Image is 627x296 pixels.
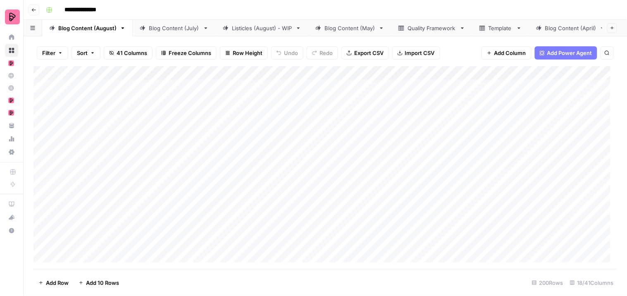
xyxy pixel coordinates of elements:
[33,276,74,289] button: Add Row
[233,49,262,57] span: Row Height
[8,98,14,103] img: mhz6d65ffplwgtj76gcfkrq5icux
[5,44,18,57] a: Browse
[5,10,20,24] img: Preply Logo
[133,20,216,36] a: Blog Content (July)
[77,49,88,57] span: Sort
[494,49,526,57] span: Add Column
[545,24,596,32] div: Blog Content (April)
[42,20,133,36] a: Blog Content (August)
[8,60,14,66] img: mhz6d65ffplwgtj76gcfkrq5icux
[405,49,435,57] span: Import CSV
[319,49,333,57] span: Redo
[72,46,100,60] button: Sort
[5,198,18,211] a: AirOps Academy
[42,49,55,57] span: Filter
[220,46,268,60] button: Row Height
[86,279,119,287] span: Add 10 Rows
[5,7,18,27] button: Workspace: Preply
[308,20,391,36] a: Blog Content (May)
[391,20,472,36] a: Quality Framework
[354,49,384,57] span: Export CSV
[324,24,375,32] div: Blog Content (May)
[216,20,308,36] a: Listicles (August) - WIP
[535,46,597,60] button: Add Power Agent
[341,46,389,60] button: Export CSV
[37,46,68,60] button: Filter
[547,49,592,57] span: Add Power Agent
[5,132,18,146] a: Usage
[567,276,617,289] div: 18/41 Columns
[169,49,211,57] span: Freeze Columns
[8,110,14,116] img: mhz6d65ffplwgtj76gcfkrq5icux
[271,46,303,60] button: Undo
[5,31,18,44] a: Home
[284,49,298,57] span: Undo
[392,46,440,60] button: Import CSV
[408,24,456,32] div: Quality Framework
[529,276,567,289] div: 200 Rows
[5,119,18,132] a: Your Data
[5,146,18,159] a: Settings
[104,46,153,60] button: 41 Columns
[482,46,532,60] button: Add Column
[5,211,18,224] button: What's new?
[489,24,513,32] div: Template
[117,49,147,57] span: 41 Columns
[529,20,613,36] a: Blog Content (April)
[74,276,124,289] button: Add 10 Rows
[307,46,338,60] button: Redo
[46,279,69,287] span: Add Row
[58,24,117,32] div: Blog Content (August)
[472,20,529,36] a: Template
[232,24,292,32] div: Listicles (August) - WIP
[5,224,18,237] button: Help + Support
[156,46,217,60] button: Freeze Columns
[149,24,200,32] div: Blog Content (July)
